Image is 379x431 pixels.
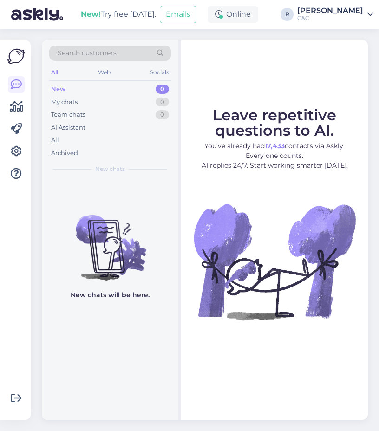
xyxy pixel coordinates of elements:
[51,110,85,119] div: Team chats
[51,149,78,158] div: Archived
[7,47,25,65] img: Askly Logo
[148,66,171,78] div: Socials
[191,178,358,345] img: No Chat active
[281,8,294,21] div: R
[51,85,65,94] div: New
[297,14,363,22] div: C&C
[51,98,78,107] div: My chats
[265,142,285,150] b: 17,433
[156,85,169,94] div: 0
[96,66,112,78] div: Web
[208,6,258,23] div: Online
[297,7,373,22] a: [PERSON_NAME]C&C
[156,98,169,107] div: 0
[42,198,178,282] img: No chats
[156,110,169,119] div: 0
[51,136,59,145] div: All
[81,9,156,20] div: Try free [DATE]:
[81,10,101,19] b: New!
[189,141,359,170] p: You’ve already had contacts via Askly. Every one counts. AI replies 24/7. Start working smarter [...
[95,165,125,173] span: New chats
[71,290,150,300] p: New chats will be here.
[160,6,196,23] button: Emails
[213,106,336,139] span: Leave repetitive questions to AI.
[51,123,85,132] div: AI Assistant
[49,66,60,78] div: All
[58,48,117,58] span: Search customers
[297,7,363,14] div: [PERSON_NAME]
